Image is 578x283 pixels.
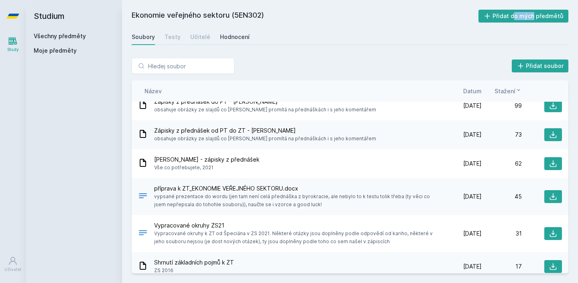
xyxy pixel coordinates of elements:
div: 17 [482,262,522,271]
div: 73 [482,131,522,139]
div: DOCX [138,191,148,203]
span: [PERSON_NAME] - zápisky z přednášek [154,156,259,164]
span: [DATE] [463,193,482,201]
span: Moje předměty [34,47,77,55]
span: [DATE] [463,102,482,110]
span: Zápisky z přednášek do PT - [PERSON_NAME] [154,98,376,106]
span: Vypracované okruhy k ZT od Špeciána v ZS 2021. Některé otázky jsou doplněny podle odpovědí od kar... [154,230,438,246]
span: [DATE] [463,131,482,139]
span: vypsané prezentace do wordu (jen tam není celá přednáška z byrokracie, ale nebylo to k testu toli... [154,193,438,209]
input: Hledej soubor [132,58,234,74]
h2: Ekonomie veřejného sektoru (5EN302) [132,10,478,23]
div: Testy [165,33,181,41]
span: [DATE] [463,262,482,271]
span: [DATE] [463,160,482,168]
button: Stažení [495,87,522,95]
a: Testy [165,29,181,45]
button: Datum [463,87,482,95]
span: Shrnutí základních pojmů k ZT [154,258,234,267]
a: Study [2,32,24,57]
div: .PDF [138,228,148,240]
button: Název [144,87,162,95]
span: Zápisky z přednášek od PT do ZT - [PERSON_NAME] [154,127,376,135]
span: Stažení [495,87,515,95]
span: Vypracované okruhy ZS21 [154,221,438,230]
a: Učitelé [190,29,210,45]
span: ZS 2016 [154,267,234,275]
span: [DATE] [463,230,482,238]
div: 45 [482,193,522,201]
button: Přidat do mých předmětů [478,10,569,23]
div: 62 [482,160,522,168]
div: 99 [482,102,522,110]
a: Všechny předměty [34,33,86,39]
span: Vše co potřebujete, 2021 [154,164,259,172]
div: Učitelé [190,33,210,41]
span: obsahuje obrázky ze slajdů co [PERSON_NAME] promítá na přednáškách i s jeho komentářem [154,106,376,114]
span: obsahuje obrázky ze slajdů co [PERSON_NAME] promítá na přednáškách i s jeho komentářem [154,135,376,143]
div: Study [7,47,19,53]
a: Uživatel [2,252,24,277]
a: Hodnocení [220,29,250,45]
a: Soubory [132,29,155,45]
div: 31 [482,230,522,238]
div: Uživatel [4,267,21,273]
div: Soubory [132,33,155,41]
button: Přidat soubor [512,59,569,72]
span: příprava k ZT_EKONOMIE VEŘEJNÉHO SEKTORU.docx [154,185,438,193]
div: Hodnocení [220,33,250,41]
